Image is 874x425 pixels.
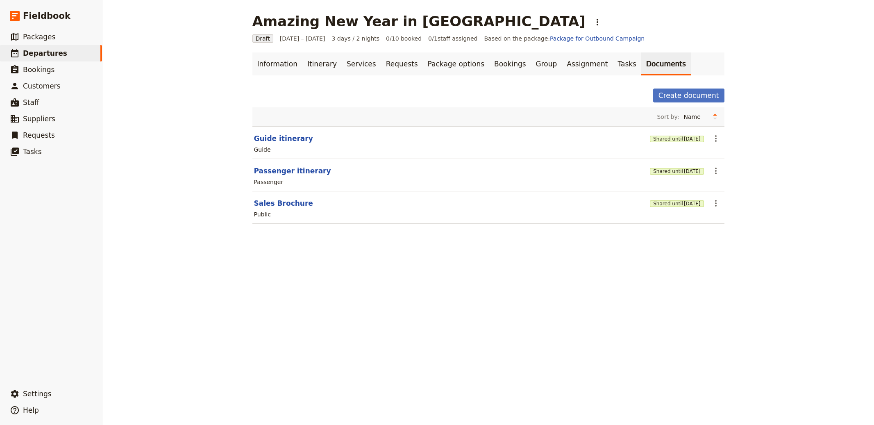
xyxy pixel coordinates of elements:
[650,168,704,175] button: Shared until[DATE]
[650,200,704,207] button: Shared until[DATE]
[657,113,679,121] span: Sort by:
[254,178,284,186] div: Passenger
[342,52,381,75] a: Services
[254,134,313,143] button: Guide itinerary
[23,131,55,139] span: Requests
[709,196,723,210] button: Actions
[709,164,723,178] button: Actions
[613,52,641,75] a: Tasks
[428,34,477,43] span: 0 / 1 staff assigned
[254,145,271,154] div: Guide
[381,52,423,75] a: Requests
[254,198,313,208] button: Sales Brochure
[302,52,342,75] a: Itinerary
[23,33,55,41] span: Packages
[23,406,39,414] span: Help
[562,52,613,75] a: Assignment
[254,210,271,218] div: Public
[709,111,721,123] button: Change sort direction
[653,89,724,102] button: Create document
[650,136,704,142] button: Shared until[DATE]
[489,52,531,75] a: Bookings
[280,34,325,43] span: [DATE] – [DATE]
[423,52,489,75] a: Package options
[684,136,701,142] span: [DATE]
[23,98,39,107] span: Staff
[252,34,273,43] span: Draft
[680,111,709,123] select: Sort by:
[331,34,379,43] span: 3 days / 2 nights
[23,49,67,57] span: Departures
[23,10,70,22] span: Fieldbook
[254,166,331,176] button: Passenger itinerary
[550,35,645,42] a: Package for Outbound Campaign
[484,34,645,43] span: Based on the package:
[641,52,691,75] a: Documents
[23,82,60,90] span: Customers
[252,13,586,30] h1: Amazing New Year in [GEOGRAPHIC_DATA]
[709,132,723,145] button: Actions
[23,66,54,74] span: Bookings
[23,148,42,156] span: Tasks
[23,115,55,123] span: Suppliers
[252,52,302,75] a: Information
[590,15,604,29] button: Actions
[684,200,701,207] span: [DATE]
[684,168,701,175] span: [DATE]
[531,52,562,75] a: Group
[23,390,52,398] span: Settings
[386,34,422,43] span: 0/10 booked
